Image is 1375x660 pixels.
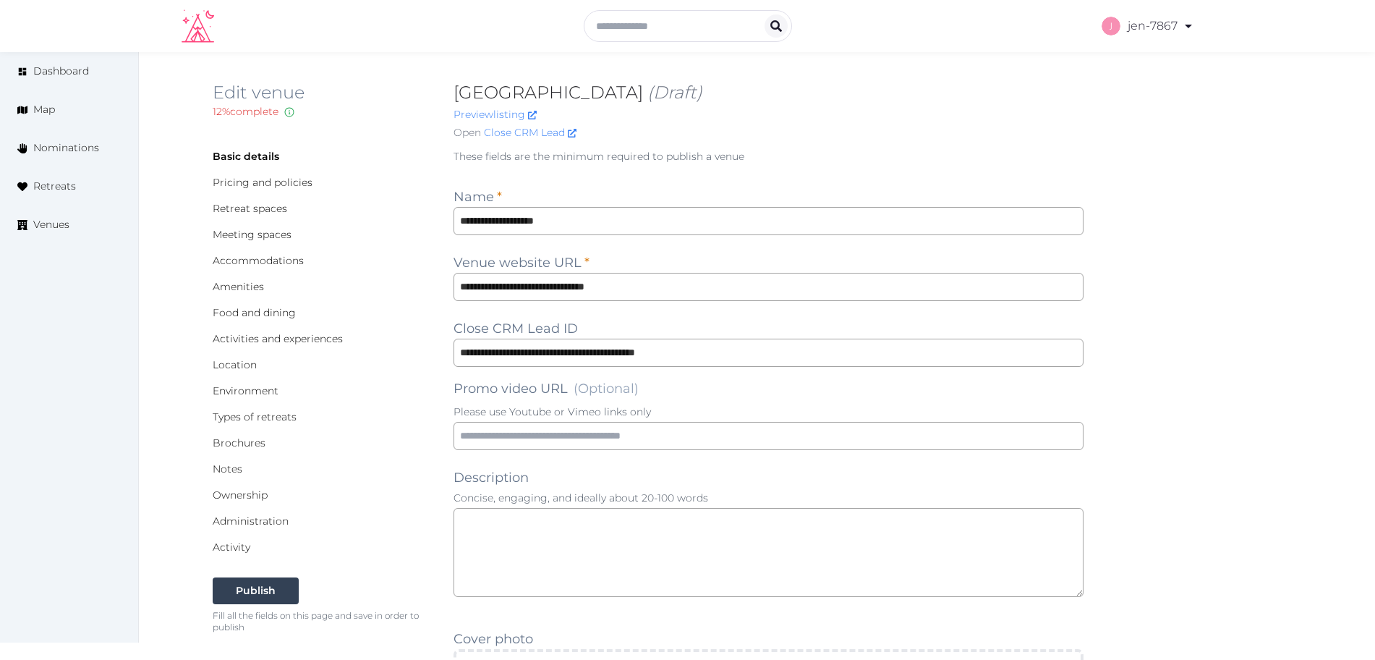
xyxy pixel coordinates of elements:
[213,150,279,163] a: Basic details
[236,583,276,598] div: Publish
[454,187,502,207] label: Name
[454,125,481,140] span: Open
[213,332,343,345] a: Activities and experiences
[213,202,287,215] a: Retreat spaces
[454,108,537,121] a: Previewlisting
[33,64,89,79] span: Dashboard
[213,105,278,118] span: 12 % complete
[454,491,1084,505] p: Concise, engaging, and ideally about 20-100 words
[213,228,291,241] a: Meeting spaces
[213,384,278,397] a: Environment
[647,82,702,103] span: (Draft)
[213,410,297,423] a: Types of retreats
[213,81,430,104] h2: Edit venue
[1102,6,1194,46] a: jen-7867
[213,358,257,371] a: Location
[213,462,242,475] a: Notes
[454,81,1084,104] h2: [GEOGRAPHIC_DATA]
[33,102,55,117] span: Map
[454,629,533,649] label: Cover photo
[454,378,639,399] label: Promo video URL
[213,515,289,528] a: Administration
[454,405,1084,419] p: Please use Youtube or Vimeo links only
[33,179,76,194] span: Retreats
[574,381,639,397] span: (Optional)
[213,577,299,604] button: Publish
[213,610,430,633] p: Fill all the fields on this page and save in order to publish
[454,149,1084,164] p: These fields are the minimum required to publish a venue
[454,318,578,339] label: Close CRM Lead ID
[454,467,529,488] label: Description
[213,436,265,449] a: Brochures
[484,125,576,140] a: Close CRM Lead
[213,306,296,319] a: Food and dining
[213,541,250,554] a: Activity
[213,254,304,267] a: Accommodations
[454,253,589,273] label: Venue website URL
[33,217,69,232] span: Venues
[33,140,99,156] span: Nominations
[213,176,312,189] a: Pricing and policies
[213,488,268,502] a: Ownership
[213,280,264,293] a: Amenities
